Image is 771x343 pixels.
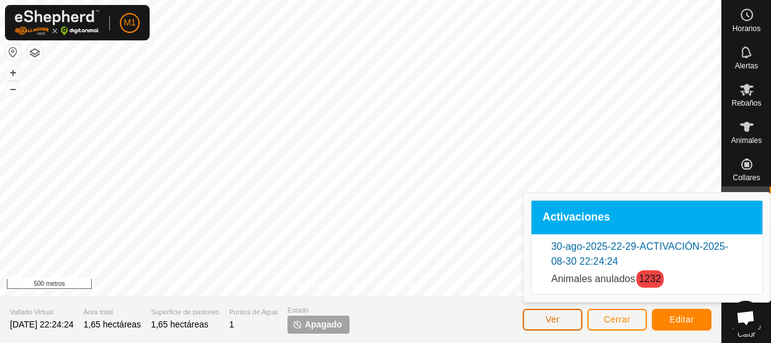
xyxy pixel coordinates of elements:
[729,301,762,334] div: Chat abierto
[229,319,234,329] font: 1
[731,99,761,107] font: Rebaños
[543,211,610,223] font: Activaciones
[15,10,99,35] img: Logotipo de Gallagher
[652,309,711,331] button: Editar
[10,308,53,316] font: Vallado Virtual
[124,17,135,27] font: M1
[292,319,302,329] img: apagar
[287,306,309,314] font: Estado
[305,319,342,329] font: Apagado
[639,273,661,284] a: 1232
[551,241,728,267] a: 30-ago-2025-22-29-ACTIVACIÓN-2025-08-30 22:24:24
[587,309,647,331] button: Cerrar
[27,45,42,60] button: Capas del Mapa
[669,314,694,324] font: Editar
[731,136,762,145] font: Animales
[546,314,560,324] font: Ver
[10,319,73,329] font: [DATE] 22:24:24
[733,24,760,33] font: Horarios
[6,81,20,96] button: –
[297,281,368,290] font: Política de Privacidad
[604,314,631,324] font: Cerrar
[6,45,20,60] button: Restablecer Mapa
[151,308,219,316] font: Superficie de pastoreo
[151,319,209,329] font: 1,65 hectáreas
[10,66,17,79] font: +
[383,281,425,290] font: Contáctenos
[6,65,20,80] button: +
[733,173,760,182] font: Collares
[10,82,16,95] font: –
[732,322,761,339] font: Mapa de Calor
[83,319,141,329] font: 1,65 hectáreas
[83,308,112,316] font: Área total
[735,62,758,70] font: Alertas
[229,308,277,316] font: Puntos de Agua
[551,273,635,284] font: Animales anulados
[523,309,582,331] button: Ver
[383,280,425,291] a: Contáctenos
[297,280,368,291] a: Política de Privacidad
